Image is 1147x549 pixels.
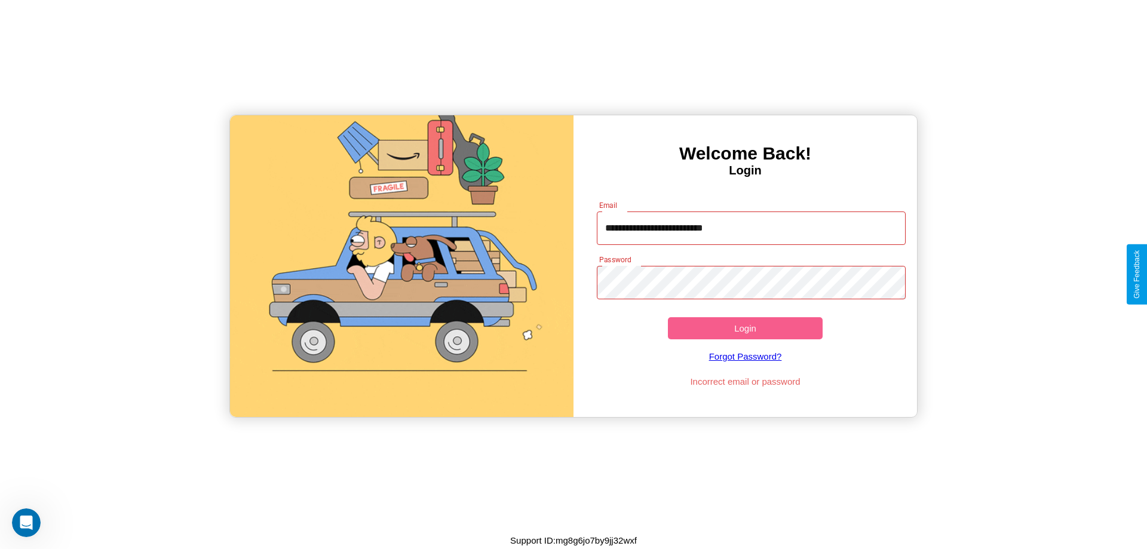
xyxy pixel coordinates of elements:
[573,164,917,177] h4: Login
[668,317,823,339] button: Login
[599,200,618,210] label: Email
[591,373,900,389] p: Incorrect email or password
[591,339,900,373] a: Forgot Password?
[510,532,637,548] p: Support ID: mg8g6jo7by9jj32wxf
[230,115,573,417] img: gif
[1133,250,1141,299] div: Give Feedback
[573,143,917,164] h3: Welcome Back!
[599,254,631,265] label: Password
[12,508,41,537] iframe: Intercom live chat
